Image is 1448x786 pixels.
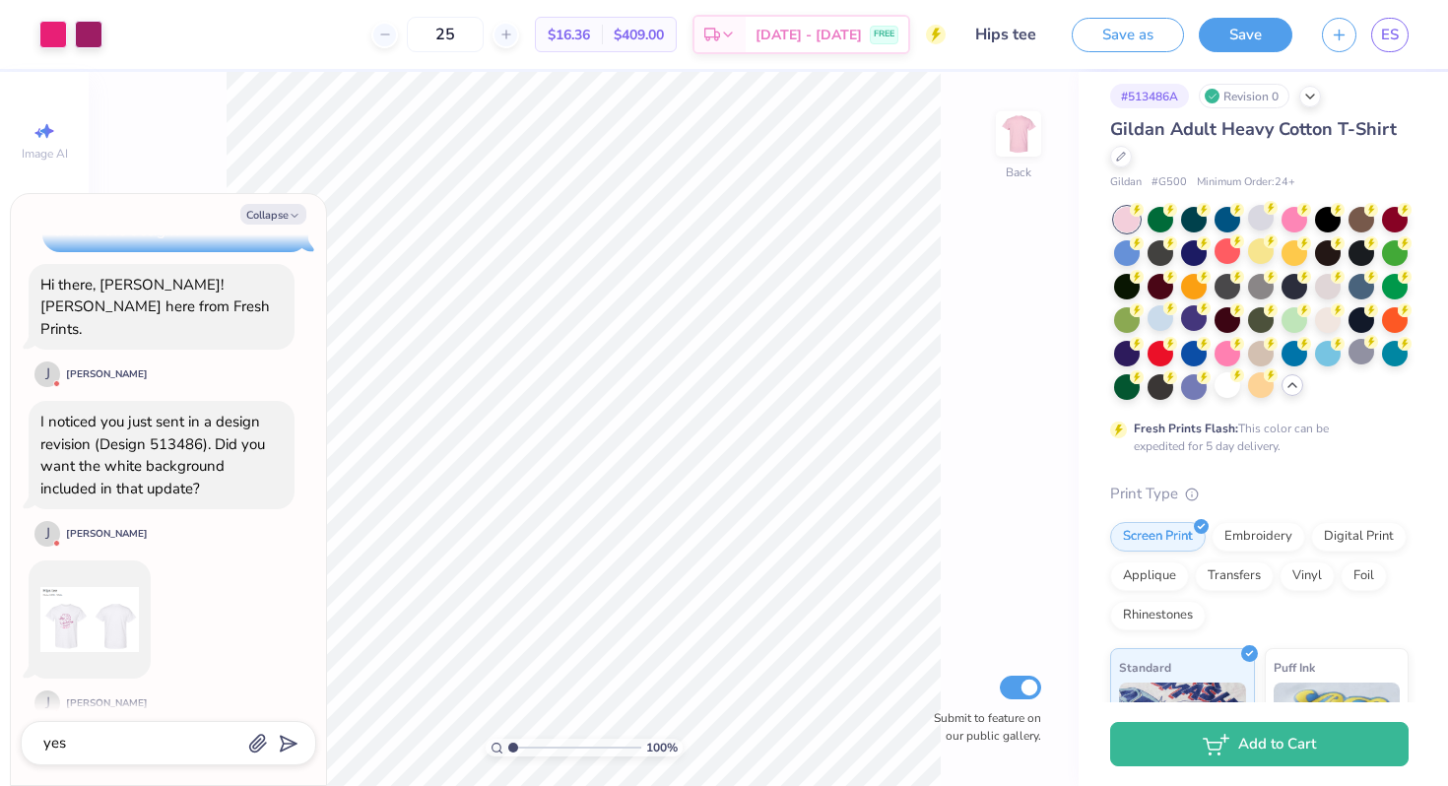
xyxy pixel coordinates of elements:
span: 100 % [646,739,678,756]
div: Print Type [1110,483,1409,505]
span: Puff Ink [1274,657,1315,678]
div: J [34,361,60,387]
a: ES [1371,18,1409,52]
button: Collapse [240,204,306,225]
span: # G500 [1152,174,1187,191]
span: ES [1381,24,1399,46]
img: img_nak63d50fi_f6fb2e1e6d85009e8ff7680f0a45fe1290c89eb68aefea9ae1c284ca66cb9682.png [40,570,139,669]
div: Transfers [1195,561,1274,591]
div: Digital Print [1311,522,1407,552]
div: [PERSON_NAME] [66,527,148,542]
div: Foil [1341,561,1387,591]
img: Back [999,114,1038,154]
span: $409.00 [614,25,664,45]
div: [PERSON_NAME] [66,696,148,711]
span: Minimum Order: 24 + [1197,174,1295,191]
div: Rhinestones [1110,601,1206,630]
span: [DATE] - [DATE] [756,25,862,45]
img: Standard [1119,683,1246,781]
div: I noticed you just sent in a design revision (Design 513486). Did you want the white background i... [40,412,265,498]
div: # 513486A [1110,84,1189,108]
img: Puff Ink [1274,683,1401,781]
div: [PERSON_NAME] [66,367,148,382]
button: Save as [1072,18,1184,52]
div: Embroidery [1212,522,1305,552]
input: Untitled Design [960,15,1057,54]
div: Applique [1110,561,1189,591]
div: Vinyl [1280,561,1335,591]
input: – – [407,17,484,52]
strong: Fresh Prints Flash: [1134,421,1238,436]
div: This color can be expedited for 5 day delivery. [1134,420,1376,455]
span: Image AI [22,146,68,162]
div: Hi there, [PERSON_NAME]! [PERSON_NAME] here from Fresh Prints. [40,275,270,339]
textarea: yes [41,730,241,756]
button: Add to Cart [1110,722,1409,766]
label: Submit to feature on our public gallery. [923,709,1041,745]
span: FREE [874,28,894,41]
div: J [34,690,60,716]
div: Revision 0 [1199,84,1289,108]
div: J [34,521,60,547]
button: Save [1199,18,1292,52]
span: Gildan [1110,174,1142,191]
span: Standard [1119,657,1171,678]
span: $16.36 [548,25,590,45]
span: Gildan Adult Heavy Cotton T-Shirt [1110,117,1397,141]
div: Screen Print [1110,522,1206,552]
div: Back [1006,164,1031,181]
